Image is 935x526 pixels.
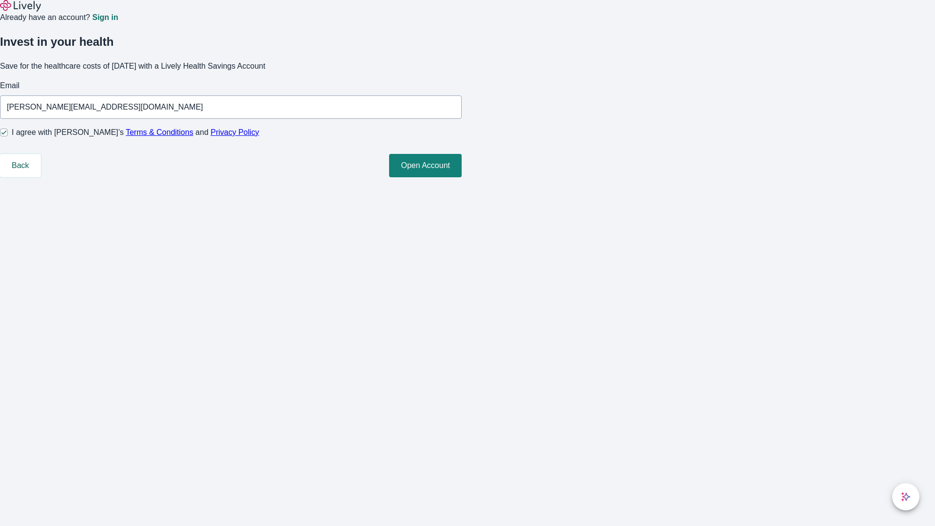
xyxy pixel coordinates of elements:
button: Open Account [389,154,462,177]
button: chat [892,483,919,510]
a: Sign in [92,14,118,21]
a: Terms & Conditions [126,128,193,136]
span: I agree with [PERSON_NAME]’s and [12,127,259,138]
svg: Lively AI Assistant [901,492,911,502]
a: Privacy Policy [211,128,260,136]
